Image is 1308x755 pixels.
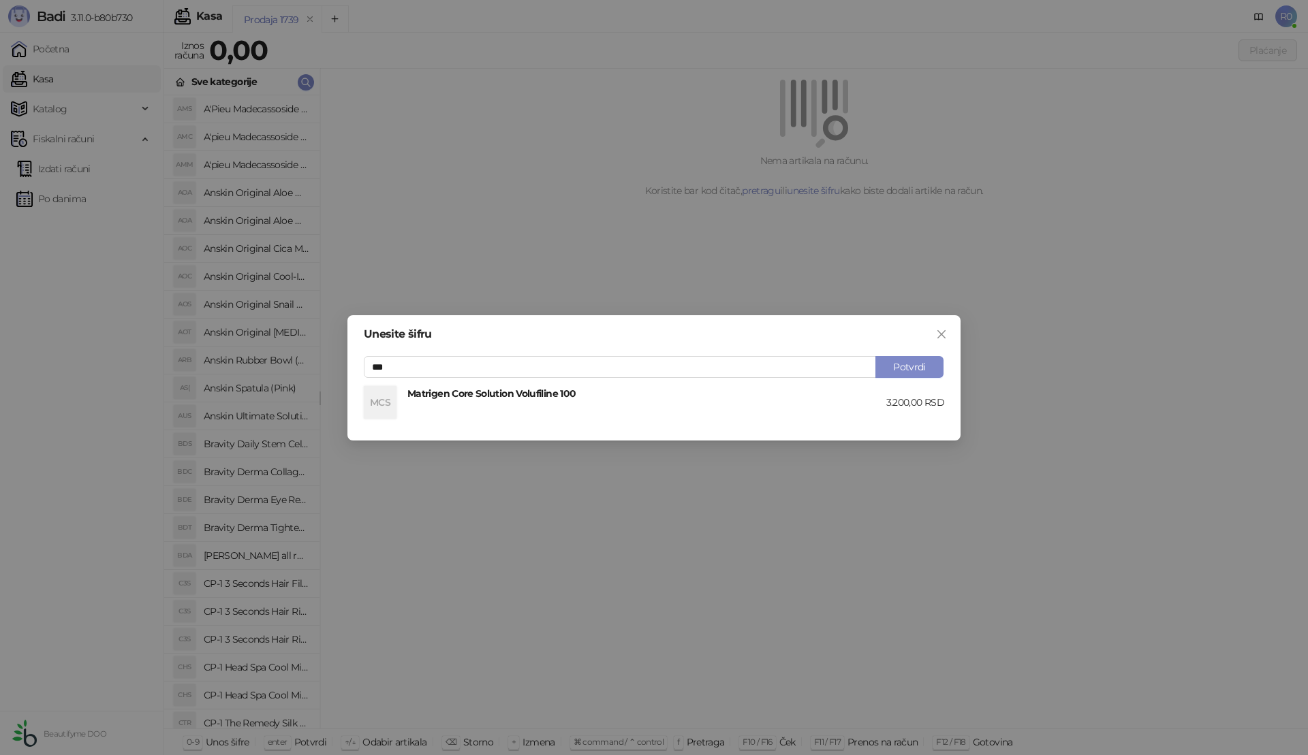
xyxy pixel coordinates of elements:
button: Potvrdi [875,356,944,378]
span: Zatvori [931,329,952,340]
button: Close [931,323,952,345]
div: MCS [364,386,396,419]
div: Unesite šifru [364,329,944,340]
span: close [936,329,947,340]
div: 3.200,00 RSD [886,395,944,410]
h4: Matrigen Core Solution Volufiline 100 [407,386,886,401]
